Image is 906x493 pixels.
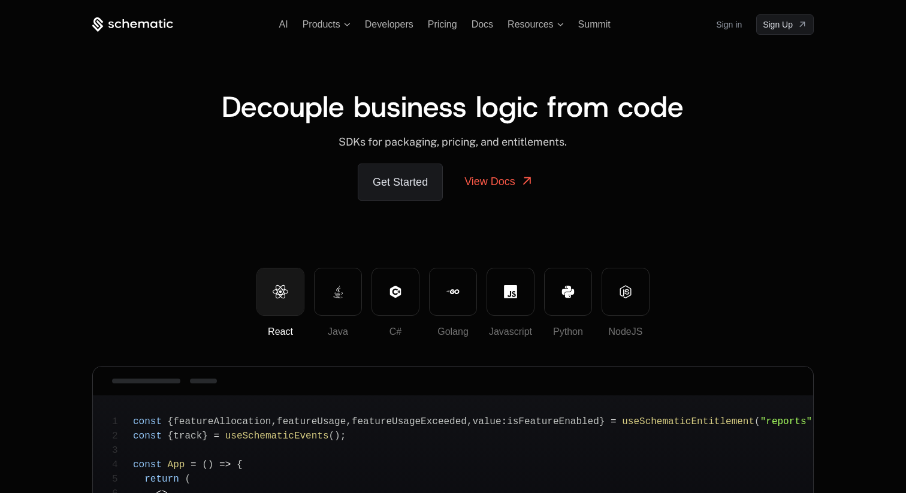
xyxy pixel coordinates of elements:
[133,416,162,427] span: const
[237,459,243,470] span: {
[716,15,742,34] a: Sign in
[372,268,419,316] button: C#
[202,431,208,441] span: }
[429,268,477,316] button: Golang
[473,416,502,427] span: value
[315,325,361,339] div: Java
[277,416,346,427] span: featureUsage
[611,416,617,427] span: =
[271,416,277,427] span: ,
[339,135,567,148] span: SDKs for packaging, pricing, and entitlements.
[599,416,605,427] span: }
[112,429,133,443] span: 2
[256,268,304,316] button: React
[334,431,340,441] span: )
[112,443,133,458] span: 3
[133,431,162,441] span: const
[173,431,202,441] span: track
[213,431,219,441] span: =
[352,416,467,427] span: featureUsageExceeded
[168,431,174,441] span: {
[144,474,179,485] span: return
[340,431,346,441] span: ;
[112,458,133,472] span: 4
[472,19,493,29] a: Docs
[168,416,174,427] span: {
[544,268,592,316] button: Python
[507,416,599,427] span: isFeatureEnabled
[602,325,649,339] div: NodeJS
[173,416,271,427] span: featureAllocation
[812,416,818,427] span: )
[467,416,473,427] span: ,
[208,459,214,470] span: )
[602,268,650,316] button: NodeJS
[112,472,133,486] span: 5
[219,459,231,470] span: =>
[622,416,754,427] span: useSchematicEntitlement
[257,325,304,339] div: React
[279,19,288,29] a: AI
[365,19,413,29] a: Developers
[545,325,591,339] div: Python
[578,19,611,29] a: Summit
[112,415,133,429] span: 1
[508,19,553,30] span: Resources
[133,459,162,470] span: const
[303,19,340,30] span: Products
[763,19,793,31] span: Sign Up
[185,474,191,485] span: (
[487,268,534,316] button: Javascript
[225,431,329,441] span: useSchematicEvents
[191,459,197,470] span: =
[450,164,548,199] a: View Docs
[202,459,208,470] span: (
[222,87,684,126] span: Decouple business logic from code
[358,164,443,201] a: Get Started
[314,268,362,316] button: Java
[502,416,508,427] span: :
[329,431,335,441] span: (
[168,459,185,470] span: App
[372,325,419,339] div: C#
[430,325,476,339] div: Golang
[754,416,760,427] span: (
[756,14,814,35] a: [object Object]
[428,19,457,29] a: Pricing
[487,325,534,339] div: Javascript
[346,416,352,427] span: ,
[760,416,812,427] span: "reports"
